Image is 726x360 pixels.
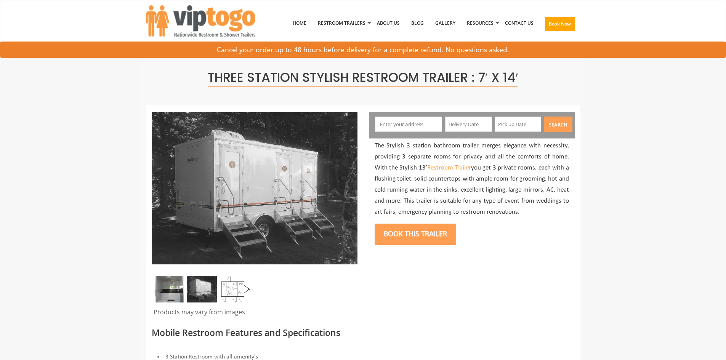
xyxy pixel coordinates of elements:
a: Resources [461,3,499,43]
input: Enter your Address [375,117,442,132]
img: Floor Plan of 3 station restroom with sink and toilet [220,276,250,302]
a: Restroom Trailer [427,165,471,171]
input: Delivery Date [445,117,492,132]
h3: Mobile Restroom Features and Specifications [152,328,575,338]
button: Book this trailer [375,224,456,245]
p: The Stylish 3 station bathroom trailer merges elegance with necessity, providing 3 separate rooms... [375,141,569,218]
img: Side view of three station restroom trailer with three separate doors with signs [152,112,357,264]
img: VIPTOGO [146,5,255,37]
span: Three Station Stylish Restroom Trailer : 7′ x 14′ [208,69,518,87]
a: Restroom Trailers [312,3,371,43]
button: Book Now [545,17,575,31]
a: Gallery [430,3,461,43]
a: Home [287,3,312,43]
a: Blog [405,3,430,43]
a: Book Now [539,3,580,48]
button: Search [544,117,572,132]
img: Side view of three station restroom trailer with three separate doors with signs [187,276,217,302]
input: Pick up Date [495,117,542,132]
div: Products may vary from images [152,308,357,321]
img: Zoomed out full inside view of restroom station with a stall, a mirror and a sink [154,276,184,302]
a: Contact Us [499,3,539,43]
a: About Us [371,3,405,43]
